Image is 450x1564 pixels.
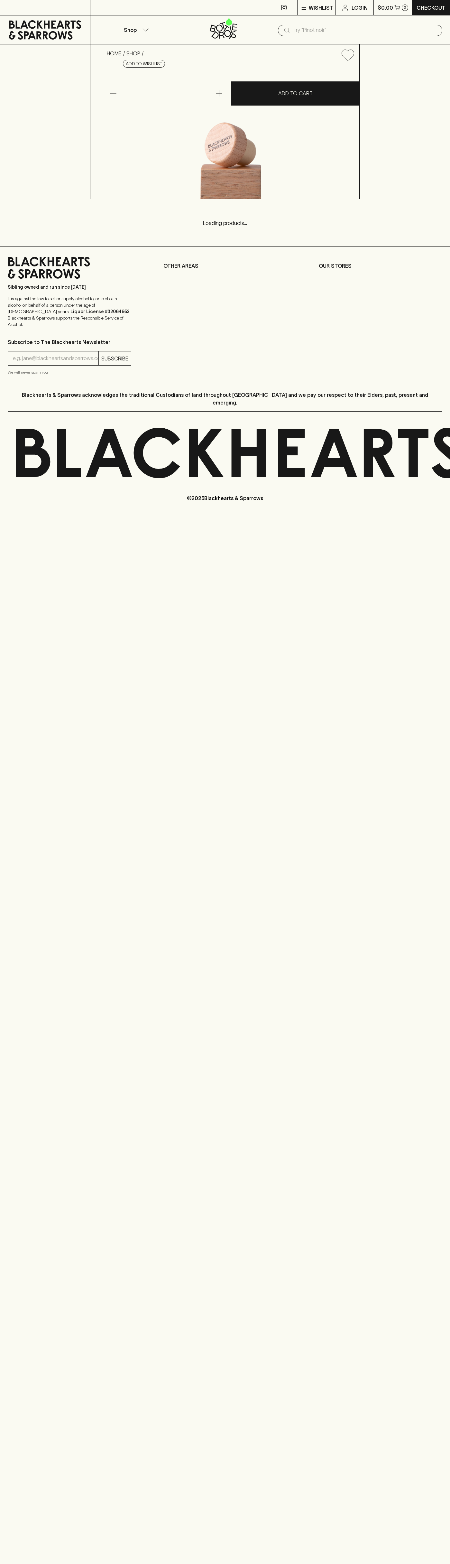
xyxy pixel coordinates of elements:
p: OTHER AREAS [163,262,287,270]
p: Login [352,4,368,12]
p: Wishlist [309,4,333,12]
button: Add to wishlist [339,47,357,63]
p: SUBSCRIBE [101,355,128,362]
p: OUR STORES [319,262,442,270]
button: ADD TO CART [231,81,360,106]
a: HOME [107,51,122,56]
img: 34256.png [102,66,359,199]
p: It is against the law to sell or supply alcohol to, or to obtain alcohol on behalf of a person un... [8,295,131,328]
p: We will never spam you [8,369,131,376]
p: 0 [404,6,406,9]
button: Shop [90,15,180,44]
p: Shop [124,26,137,34]
p: Sibling owned and run since [DATE] [8,284,131,290]
input: e.g. jane@blackheartsandsparrows.com.au [13,353,98,364]
p: ⠀ [90,4,96,12]
strong: Liquor License #32064953 [70,309,130,314]
a: SHOP [126,51,140,56]
button: SUBSCRIBE [99,351,131,365]
p: Checkout [417,4,445,12]
p: Loading products... [6,219,444,227]
p: $0.00 [378,4,393,12]
p: ADD TO CART [278,89,313,97]
button: Add to wishlist [123,60,165,68]
p: Blackhearts & Sparrows acknowledges the traditional Custodians of land throughout [GEOGRAPHIC_DAT... [13,391,437,406]
p: Subscribe to The Blackhearts Newsletter [8,338,131,346]
input: Try "Pinot noir" [293,25,437,35]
